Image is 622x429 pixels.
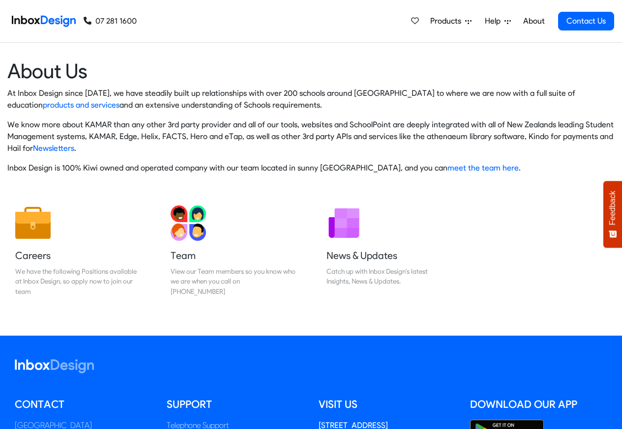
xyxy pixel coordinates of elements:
a: products and services [43,100,119,110]
span: Help [485,15,504,27]
h5: Download our App [470,397,607,412]
a: Help [481,11,515,31]
a: meet the team here [447,163,519,172]
h5: Team [171,249,296,262]
a: Products [426,11,475,31]
a: Newsletters [33,143,74,153]
img: 2022_01_13_icon_team.svg [171,205,206,241]
span: Products [430,15,465,27]
div: Catch up with Inbox Design's latest Insights, News & Updates. [326,266,451,286]
h5: Contact [15,397,152,412]
p: We know more about KAMAR than any other 3rd party provider and all of our tools, websites and Sch... [7,119,615,154]
a: News & Updates Catch up with Inbox Design's latest Insights, News & Updates. [319,198,459,304]
a: 07 281 1600 [84,15,137,27]
span: Feedback [608,191,617,225]
a: Careers We have the following Positions available at Inbox Design, so apply now to join our team [7,198,148,304]
img: logo_inboxdesign_white.svg [15,359,94,373]
a: About [520,11,547,31]
div: View our Team members so you know who we are when you call on [PHONE_NUMBER] [171,266,296,296]
a: Team View our Team members so you know who we are when you call on [PHONE_NUMBER] [163,198,303,304]
h5: Careers [15,249,140,262]
img: 2022_01_13_icon_job.svg [15,205,51,241]
a: Contact Us [558,12,614,30]
div: We have the following Positions available at Inbox Design, so apply now to join our team [15,266,140,296]
button: Feedback - Show survey [603,181,622,248]
h5: Support [167,397,304,412]
img: 2022_01_12_icon_newsletter.svg [326,205,362,241]
p: Inbox Design is 100% Kiwi owned and operated company with our team located in sunny [GEOGRAPHIC_D... [7,162,615,174]
h5: News & Updates [326,249,451,262]
h5: Visit us [319,397,456,412]
p: At Inbox Design since [DATE], we have steadily built up relationships with over 200 schools aroun... [7,87,615,111]
heading: About Us [7,58,615,84]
